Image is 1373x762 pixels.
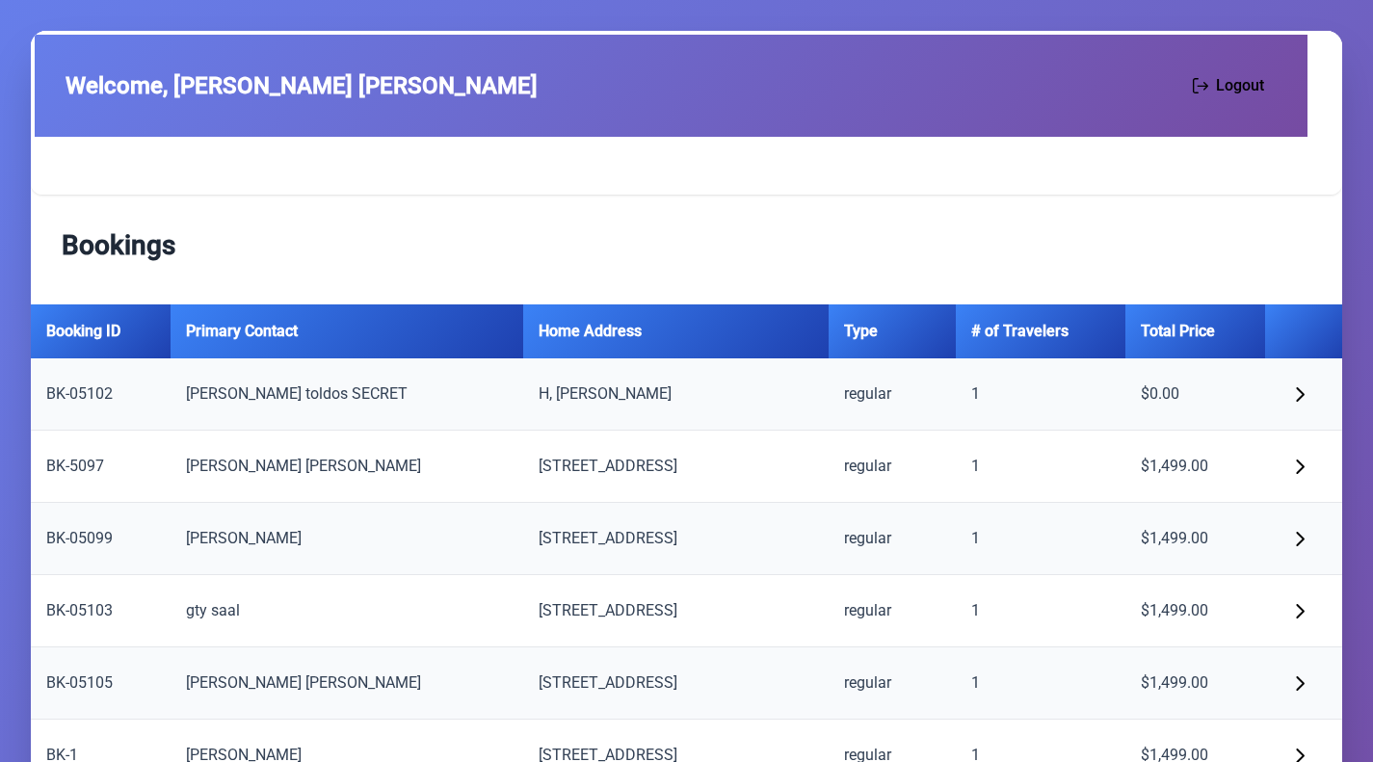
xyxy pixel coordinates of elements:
[523,358,829,431] td: H, [PERSON_NAME]
[829,647,955,720] td: regular
[1125,503,1265,575] td: $1,499.00
[66,68,538,103] span: Welcome, [PERSON_NAME] [PERSON_NAME]
[523,647,829,720] td: [STREET_ADDRESS]
[523,503,829,575] td: [STREET_ADDRESS]
[1180,66,1277,106] button: Logout
[31,575,171,647] td: BK-05103
[523,431,829,503] td: [STREET_ADDRESS]
[171,647,523,720] td: [PERSON_NAME] [PERSON_NAME]
[956,575,1126,647] td: 1
[829,304,955,358] th: Type
[829,358,955,431] td: regular
[829,575,955,647] td: regular
[171,358,523,431] td: [PERSON_NAME] toldos SECRET
[31,304,171,358] th: Booking ID
[829,431,955,503] td: regular
[956,358,1126,431] td: 1
[523,575,829,647] td: [STREET_ADDRESS]
[171,503,523,575] td: [PERSON_NAME]
[1216,74,1264,97] span: Logout
[171,431,523,503] td: [PERSON_NAME] [PERSON_NAME]
[31,647,171,720] td: BK-05105
[171,304,523,358] th: Primary Contact
[1125,647,1265,720] td: $1,499.00
[1125,431,1265,503] td: $1,499.00
[956,647,1126,720] td: 1
[1125,575,1265,647] td: $1,499.00
[956,304,1126,358] th: # of Travelers
[1125,304,1265,358] th: Total Price
[171,575,523,647] td: gty saal
[31,358,171,431] td: BK-05102
[1125,358,1265,431] td: $0.00
[62,225,1311,266] h2: Bookings
[523,304,829,358] th: Home Address
[829,503,955,575] td: regular
[956,503,1126,575] td: 1
[956,431,1126,503] td: 1
[31,431,171,503] td: BK-5097
[31,503,171,575] td: BK-05099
